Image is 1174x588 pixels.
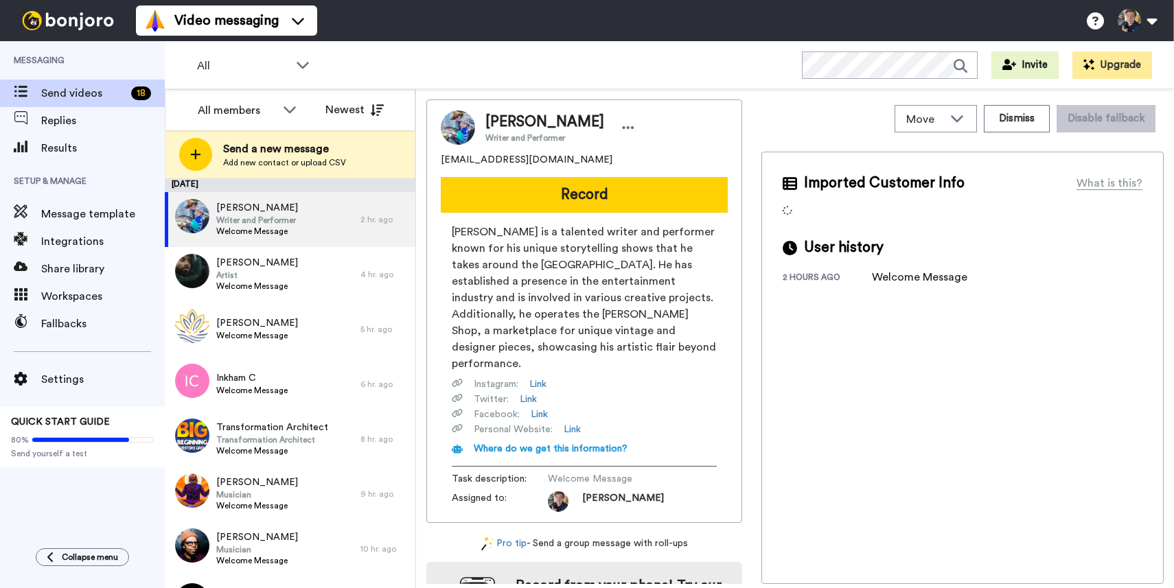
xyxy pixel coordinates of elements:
[441,110,475,145] img: Image of James Rowland
[41,371,165,388] span: Settings
[16,11,119,30] img: bj-logo-header-white.svg
[548,491,568,512] img: bdf2703e-cc8a-4b8e-9b51-11a20ee8010a-1755033952.jpg
[175,419,209,453] img: a6be0706-9a02-4750-95f7-f8d78e82014b.jpg
[216,316,298,330] span: [PERSON_NAME]
[216,530,298,544] span: [PERSON_NAME]
[197,58,289,74] span: All
[441,153,612,167] span: [EMAIL_ADDRESS][DOMAIN_NAME]
[175,528,209,563] img: c2839b18-6ff0-4010-984e-369f34486525.jpg
[216,330,298,341] span: Welcome Message
[906,111,943,128] span: Move
[131,86,151,100] div: 18
[175,473,209,508] img: fc6bced3-bfc6-4d69-a61f-aeaf6c1136f5.jpg
[175,199,209,233] img: 5beb63c8-0d66-4f04-8110-d4f4e60bc5ad.jpg
[315,96,394,124] button: Newest
[582,491,664,512] span: [PERSON_NAME]
[474,392,509,406] span: Twitter :
[872,269,967,285] div: Welcome Message
[223,141,346,157] span: Send a new message
[216,434,328,445] span: Transformation Architect
[804,237,884,258] span: User history
[1057,105,1155,132] button: Disable fallback
[426,537,742,551] div: - Send a group message with roll-ups
[41,85,126,102] span: Send videos
[531,408,548,421] a: Link
[452,472,548,486] span: Task description :
[41,261,165,277] span: Share library
[474,408,520,421] span: Facebook :
[216,544,298,555] span: Musician
[360,324,408,335] div: 5 hr. ago
[223,157,346,168] span: Add new contact or upload CSV
[216,445,328,456] span: Welcome Message
[548,472,678,486] span: Welcome Message
[216,270,298,281] span: Artist
[36,548,129,566] button: Collapse menu
[474,423,553,436] span: Personal Website :
[216,475,298,489] span: [PERSON_NAME]
[991,51,1059,79] button: Invite
[485,132,604,143] span: Writer and Performer
[216,226,298,237] span: Welcome Message
[216,500,298,511] span: Welcome Message
[11,434,29,445] span: 80%
[216,201,298,215] span: [PERSON_NAME]
[216,555,298,566] span: Welcome Message
[1072,51,1152,79] button: Upgrade
[198,102,276,119] div: All members
[529,377,546,391] a: Link
[360,379,408,390] div: 6 hr. ago
[452,491,548,512] span: Assigned to:
[1077,175,1142,191] div: What is this?
[564,423,581,436] a: Link
[175,364,209,398] img: ic.png
[216,489,298,500] span: Musician
[441,177,728,213] button: Record
[216,256,298,270] span: [PERSON_NAME]
[216,215,298,226] span: Writer and Performer
[360,489,408,499] div: 9 hr. ago
[360,543,408,554] div: 10 hr. ago
[783,272,872,285] div: 2 hours ago
[216,371,288,385] span: Inkham C
[41,288,165,305] span: Workspaces
[485,112,604,132] span: [PERSON_NAME]
[360,434,408,445] div: 8 hr. ago
[804,173,965,193] span: Imported Customer Info
[452,224,717,372] span: [PERSON_NAME] is a talented writer and performer known for his unique storytelling shows that he ...
[481,537,494,551] img: magic-wand.svg
[216,421,328,434] span: Transformation Architect
[41,233,165,250] span: Integrations
[474,377,518,391] span: Instagram :
[174,11,279,30] span: Video messaging
[144,10,166,32] img: vm-color.svg
[41,206,165,222] span: Message template
[62,552,118,563] span: Collapse menu
[520,392,537,406] a: Link
[11,417,110,427] span: QUICK START GUIDE
[360,269,408,280] div: 4 hr. ago
[216,281,298,292] span: Welcome Message
[165,178,415,192] div: [DATE]
[11,448,154,459] span: Send yourself a test
[41,316,165,332] span: Fallbacks
[175,309,209,343] img: 501d937c-802a-439e-8c05-888508c1924a.png
[984,105,1050,132] button: Dismiss
[41,140,165,156] span: Results
[175,254,209,288] img: 39bab206-3020-4967-82c8-32b9c7b8288c.jpg
[216,385,288,396] span: Welcome Message
[360,214,408,225] div: 2 hr. ago
[474,444,628,454] span: Where do we get this information?
[481,537,527,551] a: Pro tip
[41,113,165,129] span: Replies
